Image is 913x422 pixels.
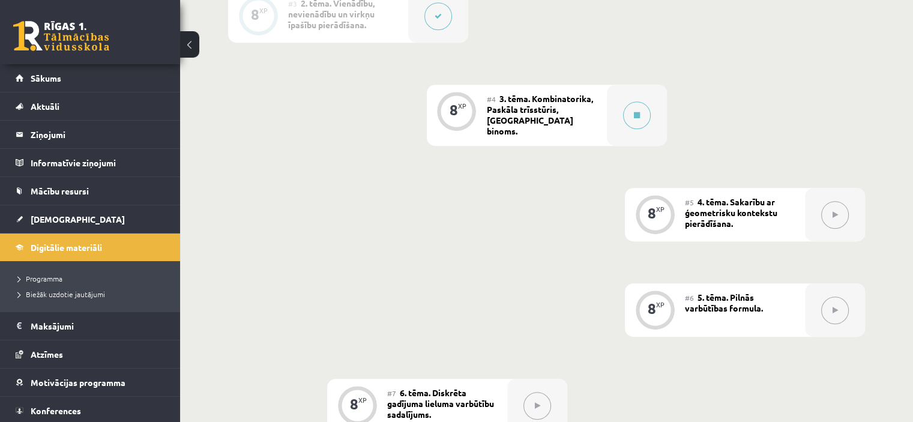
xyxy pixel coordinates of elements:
[31,405,81,416] span: Konferences
[31,73,61,83] span: Sākums
[13,21,109,51] a: Rīgas 1. Tālmācības vidusskola
[387,388,396,398] span: #7
[685,292,763,313] span: 5. tēma. Pilnās varbūtības formula.
[656,206,664,213] div: XP
[350,399,358,409] div: 8
[18,274,62,283] span: Programma
[31,149,165,176] legend: Informatīvie ziņojumi
[358,397,367,403] div: XP
[487,94,496,104] span: #4
[16,340,165,368] a: Atzīmes
[31,312,165,340] legend: Maksājumi
[648,303,656,314] div: 8
[16,92,165,120] a: Aktuāli
[656,301,664,308] div: XP
[31,185,89,196] span: Mācību resursi
[31,377,125,388] span: Motivācijas programma
[18,289,105,299] span: Biežāk uzdotie jautājumi
[18,289,168,300] a: Biežāk uzdotie jautājumi
[685,197,694,207] span: #5
[685,196,777,229] span: 4. tēma. Sakarību ar ģeometrisku kontekstu pierādīšana.
[487,93,593,136] span: 3. tēma. Kombinatorika, Paskāla trīsstūris, [GEOGRAPHIC_DATA] binoms.
[31,242,102,253] span: Digitālie materiāli
[16,312,165,340] a: Maksājumi
[16,121,165,148] a: Ziņojumi
[16,177,165,205] a: Mācību resursi
[648,208,656,219] div: 8
[259,7,268,14] div: XP
[31,101,59,112] span: Aktuāli
[251,9,259,20] div: 8
[16,234,165,261] a: Digitālie materiāli
[685,293,694,303] span: #6
[458,103,466,109] div: XP
[16,369,165,396] a: Motivācijas programma
[18,273,168,284] a: Programma
[387,387,494,420] span: 6. tēma. Diskrēta gadījuma lieluma varbūtību sadalījums.
[16,149,165,176] a: Informatīvie ziņojumi
[16,64,165,92] a: Sākums
[16,205,165,233] a: [DEMOGRAPHIC_DATA]
[450,104,458,115] div: 8
[31,349,63,360] span: Atzīmes
[31,121,165,148] legend: Ziņojumi
[31,214,125,225] span: [DEMOGRAPHIC_DATA]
